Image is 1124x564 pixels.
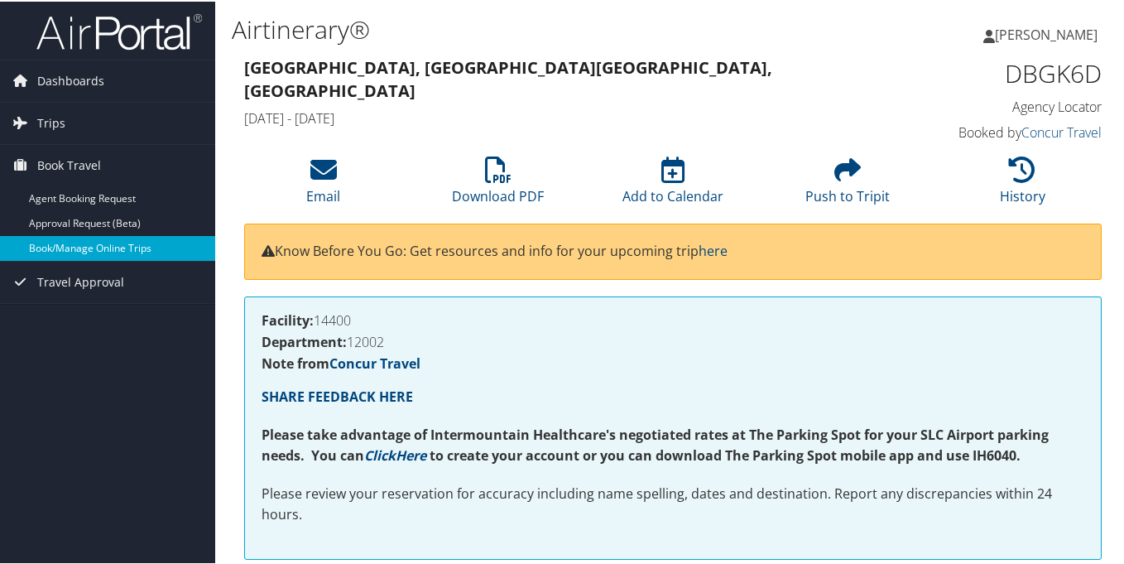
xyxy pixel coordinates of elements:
strong: [GEOGRAPHIC_DATA], [GEOGRAPHIC_DATA] [GEOGRAPHIC_DATA], [GEOGRAPHIC_DATA] [244,55,772,100]
strong: Note from [262,353,420,371]
h4: Agency Locator [906,96,1102,114]
h4: 14400 [262,312,1084,325]
span: Travel Approval [37,260,124,301]
strong: to create your account or you can download The Parking Spot mobile app and use IH6040. [430,445,1021,463]
a: History [1000,164,1045,204]
h1: Airtinerary® [232,11,820,46]
img: airportal-logo.png [36,11,202,50]
p: Please review your reservation for accuracy including name spelling, dates and destination. Repor... [262,482,1084,524]
a: Concur Travel [329,353,420,371]
span: Trips [37,101,65,142]
a: Add to Calendar [622,164,723,204]
a: Push to Tripit [805,164,890,204]
a: [PERSON_NAME] [983,8,1114,58]
strong: Department: [262,331,347,349]
span: Dashboards [37,59,104,100]
a: Email [306,164,340,204]
a: Click [364,445,396,463]
span: [PERSON_NAME] [995,24,1098,42]
a: Concur Travel [1021,122,1102,140]
h4: 12002 [262,334,1084,347]
h1: DBGK6D [906,55,1102,89]
a: Here [396,445,426,463]
h4: [DATE] - [DATE] [244,108,881,126]
strong: Please take advantage of Intermountain Healthcare's negotiated rates at The Parking Spot for your... [262,424,1049,464]
h4: Booked by [906,122,1102,140]
strong: Facility: [262,310,314,328]
a: SHARE FEEDBACK HERE [262,386,413,404]
a: here [699,240,728,258]
span: Book Travel [37,143,101,185]
a: Download PDF [452,164,544,204]
p: Know Before You Go: Get resources and info for your upcoming trip [262,239,1084,261]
